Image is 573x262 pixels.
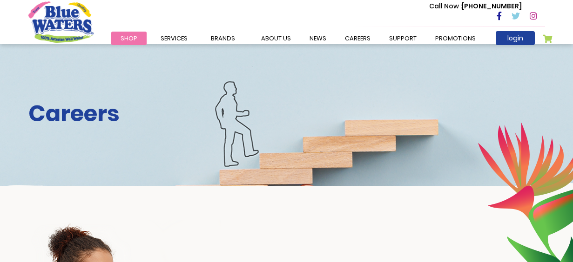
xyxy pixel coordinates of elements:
[300,32,336,45] a: News
[211,34,235,43] span: Brands
[28,1,94,42] a: store logo
[121,34,137,43] span: Shop
[429,1,522,11] p: [PHONE_NUMBER]
[426,32,485,45] a: Promotions
[161,34,188,43] span: Services
[336,32,380,45] a: careers
[429,1,462,11] span: Call Now :
[28,100,545,127] h2: Careers
[252,32,300,45] a: about us
[496,31,535,45] a: login
[380,32,426,45] a: support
